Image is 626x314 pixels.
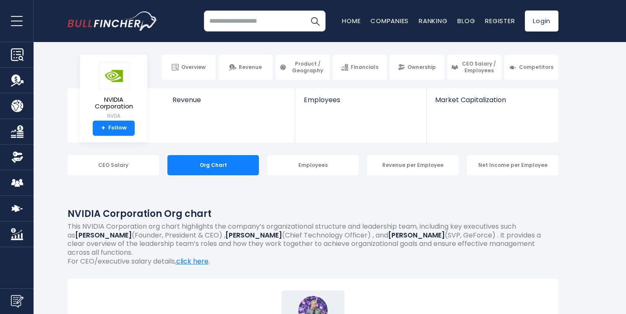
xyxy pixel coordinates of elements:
img: bullfincher logo [68,11,158,31]
div: CEO Salary [68,155,159,175]
h1: NVIDIA Corporation Org chart [68,207,558,221]
small: NVDA [87,112,141,120]
span: Revenue [172,96,287,104]
span: Employees [304,96,417,104]
a: click here [176,256,209,266]
span: Market Capitalization [435,96,549,104]
span: Overview [181,64,206,71]
span: Financials [351,64,378,71]
strong: + [101,124,105,132]
p: For CEO/executive salary details, . [68,257,558,266]
a: Register [485,16,515,25]
a: Ranking [419,16,447,25]
a: Overview [162,55,216,80]
a: NVIDIA Corporation NVDA [86,61,141,121]
span: CEO Salary / Employees [461,61,498,74]
span: NVIDIA Corporation [87,96,141,110]
a: Go to homepage [68,11,158,31]
b: [PERSON_NAME] [225,230,282,240]
a: Product / Geography [276,55,330,80]
a: Login [525,11,558,32]
b: [PERSON_NAME] [388,230,445,240]
a: Revenue [219,55,273,80]
div: Revenue per Employee [367,155,459,175]
a: Competitors [504,55,558,80]
a: CEO Salary / Employees [447,55,501,80]
a: Financials [333,55,387,80]
div: Employees [267,155,359,175]
div: Org Chart [167,155,259,175]
a: Companies [370,16,409,25]
a: Market Capitalization [427,88,558,118]
a: Employees [295,88,426,118]
b: [PERSON_NAME] [75,230,132,240]
div: Net Income per Employee [467,155,558,175]
span: Product / Geography [289,61,326,74]
p: This NVIDIA Corporation org chart highlights the company’s organizational structure and leadershi... [68,222,558,257]
a: Home [342,16,360,25]
a: Blog [457,16,475,25]
span: Ownership [407,64,436,71]
a: Revenue [164,88,295,118]
a: +Follow [93,121,135,136]
span: Revenue [239,64,262,71]
span: Competitors [519,64,553,71]
img: Ownership [11,151,23,164]
a: Ownership [390,55,444,80]
button: Search [305,11,326,32]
